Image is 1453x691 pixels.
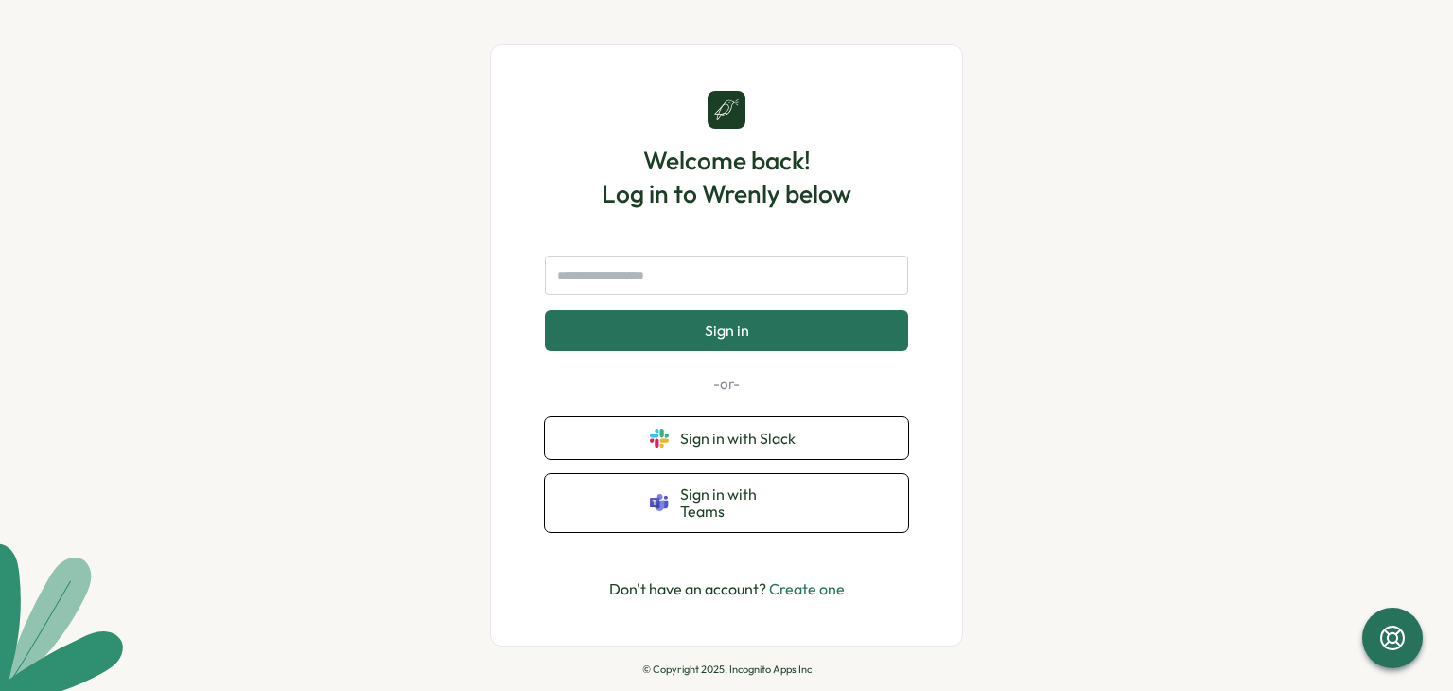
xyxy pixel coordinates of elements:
button: Sign in with Slack [545,417,908,459]
span: Sign in with Slack [680,430,803,447]
p: Don't have an account? [609,577,845,601]
button: Sign in [545,310,908,350]
p: © Copyright 2025, Incognito Apps Inc [642,664,812,676]
button: Sign in with Teams [545,474,908,532]
h1: Welcome back! Log in to Wrenly below [602,144,851,210]
span: Sign in with Teams [680,486,803,521]
p: -or- [545,374,908,395]
a: Create one [769,579,845,598]
span: Sign in [705,322,749,339]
